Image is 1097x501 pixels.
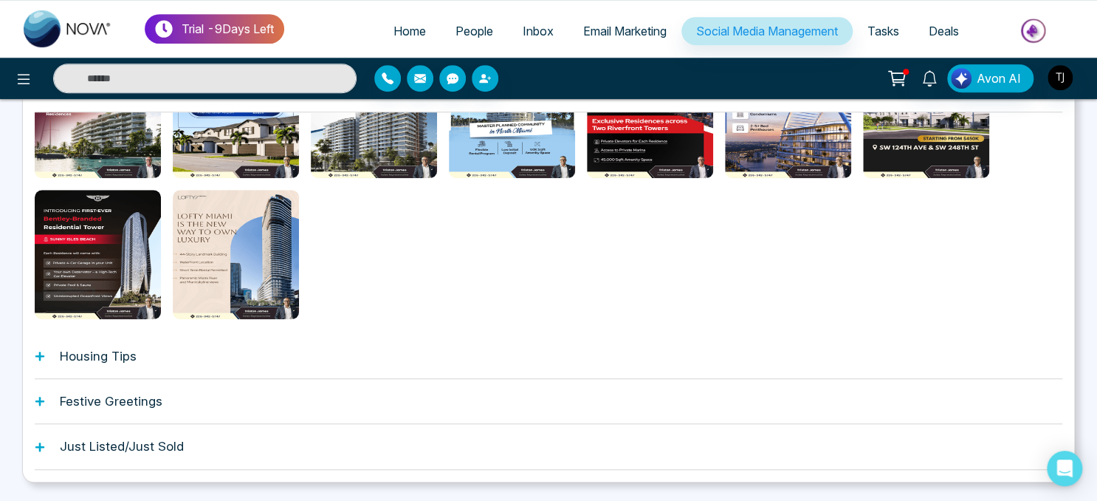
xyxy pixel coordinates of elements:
a: Home [379,17,441,45]
a: Social Media Management [681,17,853,45]
h1: Just Listed/Just Sold [60,439,184,454]
span: Inbox [523,24,554,38]
a: Email Marketing [568,17,681,45]
a: Deals [914,17,974,45]
img: Market-place.gif [981,14,1088,47]
h1: Housing Tips [60,349,137,364]
span: Email Marketing [583,24,667,38]
h1: Festive Greetings [60,394,162,409]
span: People [455,24,493,38]
span: Tasks [867,24,899,38]
button: Avon AI [947,64,1034,92]
a: Tasks [853,17,914,45]
span: Avon AI [977,69,1021,87]
img: Lead Flow [951,68,972,89]
a: Inbox [508,17,568,45]
img: Nova CRM Logo [24,10,112,47]
span: Social Media Management [696,24,838,38]
span: Home [393,24,426,38]
a: People [441,17,508,45]
span: Deals [929,24,959,38]
div: Open Intercom Messenger [1047,451,1082,486]
p: Trial - 9 Days Left [182,20,274,38]
img: User Avatar [1048,65,1073,90]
